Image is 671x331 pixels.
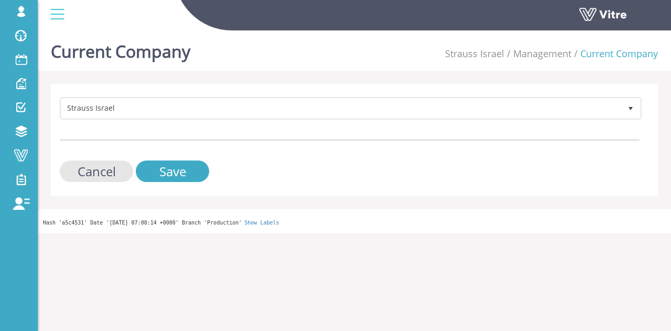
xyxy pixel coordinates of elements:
[445,47,504,60] a: Strauss Israel
[43,220,242,226] span: Hash 'a5c4531' Date '[DATE] 07:08:14 +0000' Branch 'Production'
[51,26,190,71] h1: Current Company
[136,161,209,182] input: Save
[621,99,640,118] span: select
[504,47,571,61] li: Management
[60,161,133,182] input: Cancel
[244,220,279,226] a: Show Labels
[61,99,621,118] span: Strauss Israel
[571,47,658,61] li: Current Company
